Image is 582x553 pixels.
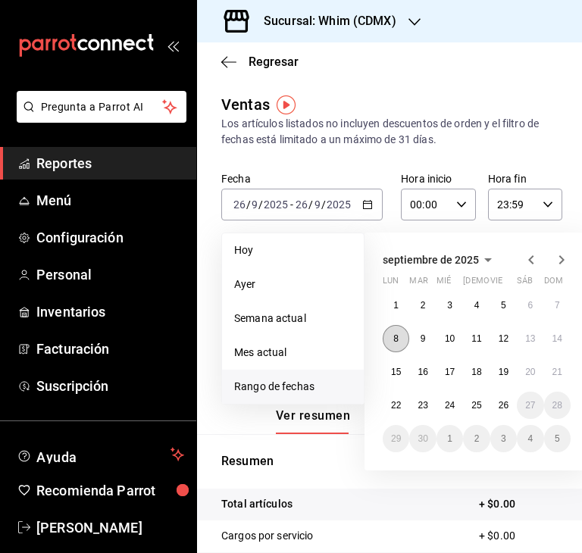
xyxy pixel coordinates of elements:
abbr: 18 de septiembre de 2025 [471,367,481,377]
span: Rango de fechas [234,379,352,395]
abbr: viernes [490,276,502,292]
span: Reportes [36,153,184,173]
abbr: 10 de septiembre de 2025 [445,333,455,344]
input: ---- [263,198,289,211]
button: 5 de octubre de 2025 [544,425,571,452]
button: 28 de septiembre de 2025 [544,392,571,419]
abbr: 12 de septiembre de 2025 [499,333,508,344]
img: Tooltip marker [277,95,296,114]
input: -- [233,198,246,211]
span: Inventarios [36,301,184,322]
abbr: 13 de septiembre de 2025 [525,333,535,344]
abbr: 22 de septiembre de 2025 [391,400,401,411]
button: open_drawer_menu [167,39,179,52]
button: 17 de septiembre de 2025 [436,358,463,386]
button: 4 de octubre de 2025 [517,425,543,452]
input: -- [295,198,308,211]
button: Regresar [221,55,299,69]
abbr: 19 de septiembre de 2025 [499,367,508,377]
button: 8 de septiembre de 2025 [383,325,409,352]
abbr: 4 de octubre de 2025 [527,433,533,444]
div: navigation tabs [276,408,452,434]
p: + $0.00 [479,496,558,512]
p: Cargos por servicio [221,528,314,544]
button: 14 de septiembre de 2025 [544,325,571,352]
abbr: 3 de octubre de 2025 [501,433,506,444]
span: Suscripción [36,376,184,396]
abbr: 21 de septiembre de 2025 [552,367,562,377]
span: - [290,198,293,211]
abbr: 15 de septiembre de 2025 [391,367,401,377]
button: 3 de octubre de 2025 [490,425,517,452]
abbr: 29 de septiembre de 2025 [391,433,401,444]
p: Resumen [221,452,558,470]
button: 21 de septiembre de 2025 [544,358,571,386]
span: Recomienda Parrot [36,480,184,501]
a: Pregunta a Parrot AI [11,110,186,126]
button: 6 de septiembre de 2025 [517,292,543,319]
input: -- [314,198,321,211]
span: Ayuda [36,445,164,464]
label: Hora fin [488,173,563,184]
abbr: 11 de septiembre de 2025 [471,333,481,344]
button: 18 de septiembre de 2025 [463,358,490,386]
span: Personal [36,264,184,285]
button: 1 de octubre de 2025 [436,425,463,452]
abbr: 17 de septiembre de 2025 [445,367,455,377]
abbr: martes [409,276,427,292]
label: Hora inicio [401,173,476,184]
span: Facturación [36,339,184,359]
span: Hoy [234,242,352,258]
button: 23 de septiembre de 2025 [409,392,436,419]
button: 26 de septiembre de 2025 [490,392,517,419]
abbr: 8 de septiembre de 2025 [393,333,399,344]
button: 24 de septiembre de 2025 [436,392,463,419]
input: ---- [326,198,352,211]
button: 7 de septiembre de 2025 [544,292,571,319]
button: 16 de septiembre de 2025 [409,358,436,386]
span: / [258,198,263,211]
span: Regresar [249,55,299,69]
abbr: 1 de septiembre de 2025 [393,300,399,311]
button: 13 de septiembre de 2025 [517,325,543,352]
button: 15 de septiembre de 2025 [383,358,409,386]
abbr: jueves [463,276,552,292]
button: 9 de septiembre de 2025 [409,325,436,352]
span: / [321,198,326,211]
button: 20 de septiembre de 2025 [517,358,543,386]
abbr: 9 de septiembre de 2025 [421,333,426,344]
abbr: 5 de septiembre de 2025 [501,300,506,311]
abbr: 2 de octubre de 2025 [474,433,480,444]
abbr: domingo [544,276,563,292]
abbr: 27 de septiembre de 2025 [525,400,535,411]
span: Pregunta a Parrot AI [41,99,163,115]
abbr: 5 de octubre de 2025 [555,433,560,444]
button: septiembre de 2025 [383,251,497,269]
span: / [246,198,251,211]
button: Ver resumen [276,408,350,434]
button: 30 de septiembre de 2025 [409,425,436,452]
abbr: 16 de septiembre de 2025 [418,367,427,377]
button: 5 de septiembre de 2025 [490,292,517,319]
abbr: 14 de septiembre de 2025 [552,333,562,344]
button: 27 de septiembre de 2025 [517,392,543,419]
abbr: 4 de septiembre de 2025 [474,300,480,311]
button: Pregunta a Parrot AI [17,91,186,123]
p: Total artículos [221,496,293,512]
button: 12 de septiembre de 2025 [490,325,517,352]
h3: Sucursal: Whim (CDMX) [252,12,396,30]
abbr: 30 de septiembre de 2025 [418,433,427,444]
input: -- [251,198,258,211]
button: 1 de septiembre de 2025 [383,292,409,319]
abbr: lunes [383,276,399,292]
abbr: 25 de septiembre de 2025 [471,400,481,411]
abbr: 23 de septiembre de 2025 [418,400,427,411]
span: septiembre de 2025 [383,254,479,266]
abbr: 7 de septiembre de 2025 [555,300,560,311]
abbr: 24 de septiembre de 2025 [445,400,455,411]
abbr: 2 de septiembre de 2025 [421,300,426,311]
span: Menú [36,190,184,211]
p: + $0.00 [479,528,558,544]
button: 2 de septiembre de 2025 [409,292,436,319]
